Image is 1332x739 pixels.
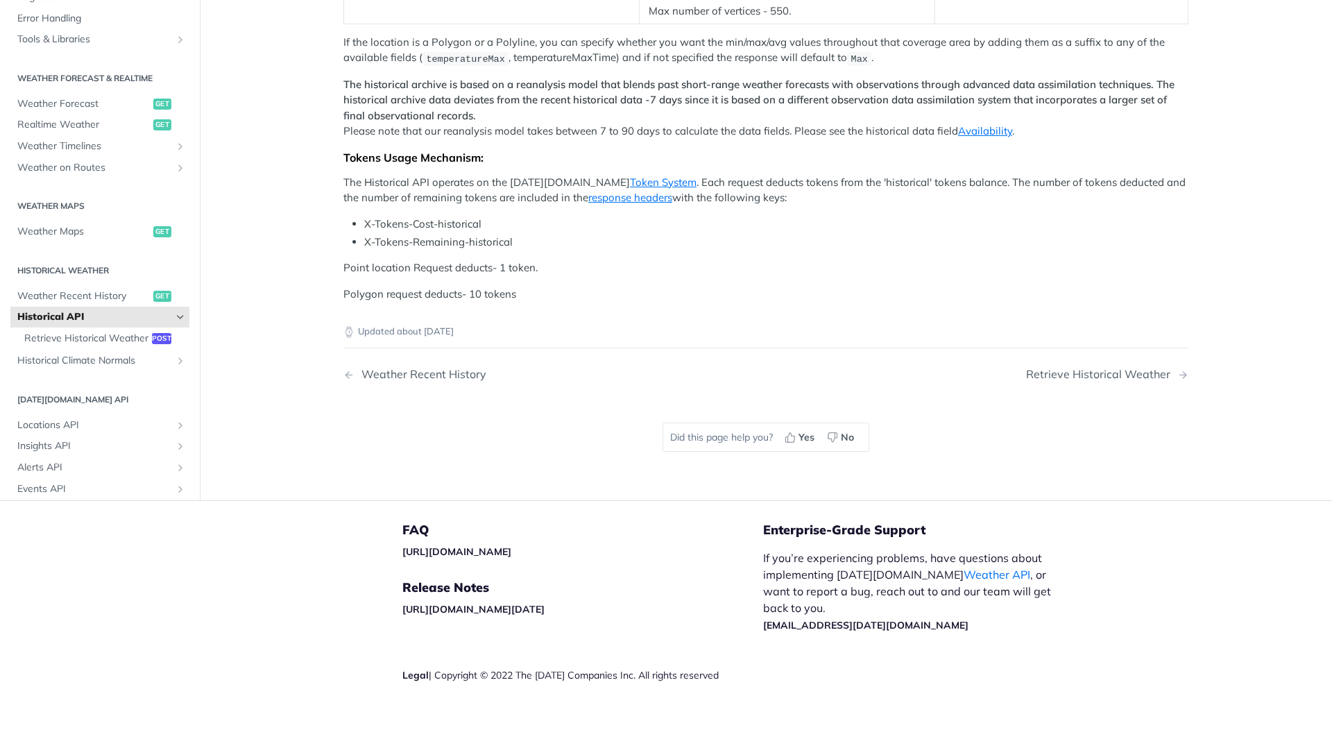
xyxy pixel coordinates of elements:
span: Weather Maps [17,225,150,239]
span: Historical API [17,310,171,324]
a: Locations APIShow subpages for Locations API [10,415,189,436]
a: Retrieve Historical Weatherpost [17,328,189,349]
button: Show subpages for Weather on Routes [175,162,186,173]
a: Availability [958,124,1012,137]
span: Weather on Routes [17,161,171,175]
a: Token System [630,176,697,189]
h2: [DATE][DOMAIN_NAME] API [10,393,189,406]
a: Realtime Weatherget [10,115,189,136]
h5: Enterprise-Grade Support [763,522,1088,538]
a: Error Handling [10,8,189,29]
span: get [153,226,171,237]
p: Polygon request deducts- 10 tokens [343,287,1188,303]
span: get [153,99,171,110]
a: response headers [588,191,672,204]
a: Legal [402,669,429,681]
button: Hide subpages for Historical API [175,312,186,323]
a: Events APIShow subpages for Events API [10,479,189,500]
a: Alerts APIShow subpages for Alerts API [10,457,189,478]
div: | Copyright © 2022 The [DATE] Companies Inc. All rights reserved [402,668,763,682]
span: Insights API [17,440,171,454]
div: Weather Recent History [355,368,486,381]
span: Events API [17,482,171,496]
h5: Release Notes [402,579,763,596]
span: Weather Forecast [17,97,150,111]
p: The Historical API operates on the [DATE][DOMAIN_NAME] . Each request deducts tokens from the 'hi... [343,175,1188,206]
a: Historical APIHide subpages for Historical API [10,307,189,328]
span: Error Handling [17,12,186,26]
li: X-Tokens-Cost-historical [364,216,1188,232]
span: Alerts API [17,461,171,475]
div: Did this page help you? [663,423,869,452]
button: Show subpages for Historical Climate Normals [175,355,186,366]
a: Historical Climate NormalsShow subpages for Historical Climate Normals [10,350,189,371]
span: Yes [799,430,814,445]
h2: Weather Forecast & realtime [10,72,189,85]
button: No [822,427,862,448]
strong: The historical archive is based on a reanalysis model that blends past short-range weather foreca... [343,78,1175,122]
p: Updated about [DATE] [343,325,1188,339]
span: Realtime Weather [17,119,150,133]
span: Retrieve Historical Weather [24,332,148,346]
h2: Historical Weather [10,264,189,277]
a: Weather Mapsget [10,221,189,242]
span: Weather Timelines [17,139,171,153]
p: If the location is a Polygon or a Polyline, you can specify whether you want the min/max/avg valu... [343,35,1188,67]
button: Show subpages for Alerts API [175,462,186,473]
button: Show subpages for Weather Timelines [175,141,186,152]
span: temperatureMax [426,53,504,64]
span: Locations API [17,418,171,432]
span: get [153,291,171,302]
span: Weather Recent History [17,289,150,303]
p: Please note that our reanalysis model takes between 7 to 90 days to calculate the data fields. Pl... [343,77,1188,139]
a: Weather Forecastget [10,94,189,114]
a: [URL][DOMAIN_NAME][DATE] [402,603,545,615]
button: Show subpages for Events API [175,484,186,495]
span: No [841,430,854,445]
a: [EMAIL_ADDRESS][DATE][DOMAIN_NAME] [763,619,968,631]
h5: FAQ [402,522,763,538]
a: Weather Recent Historyget [10,286,189,307]
button: Show subpages for Locations API [175,420,186,431]
p: If you’re experiencing problems, have questions about implementing [DATE][DOMAIN_NAME] , or want ... [763,550,1066,633]
span: post [152,333,171,344]
h2: Weather Maps [10,200,189,212]
button: Yes [780,427,822,448]
span: Max [851,53,868,64]
span: Tools & Libraries [17,33,171,46]
span: get [153,120,171,131]
p: Point location Request deducts- 1 token. [343,260,1188,276]
span: Historical Climate Normals [17,354,171,368]
a: Insights APIShow subpages for Insights API [10,436,189,457]
a: Tools & LibrariesShow subpages for Tools & Libraries [10,29,189,50]
nav: Pagination Controls [343,354,1188,395]
li: X-Tokens-Remaining-historical [364,235,1188,250]
div: Tokens Usage Mechanism: [343,151,1188,164]
a: Weather API [964,568,1030,581]
button: Show subpages for Insights API [175,441,186,452]
a: Weather on RoutesShow subpages for Weather on Routes [10,158,189,178]
a: Weather TimelinesShow subpages for Weather Timelines [10,136,189,157]
a: Custom Events APIShow subpages for Custom Events API [10,500,189,520]
a: Previous Page: Weather Recent History [343,368,706,381]
button: Show subpages for Tools & Libraries [175,34,186,45]
a: Next Page: Retrieve Historical Weather [1026,368,1188,381]
div: Retrieve Historical Weather [1026,368,1177,381]
a: [URL][DOMAIN_NAME] [402,545,511,558]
